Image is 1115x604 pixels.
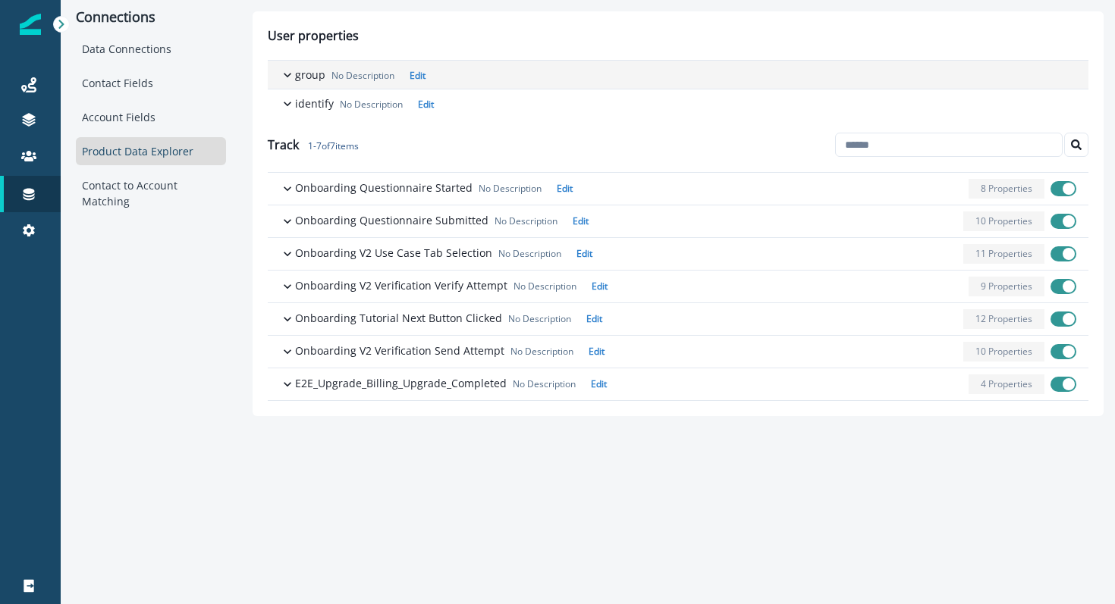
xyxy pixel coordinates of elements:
[268,303,1088,335] button: Onboarding Tutorial Next Button ClickedNo DescriptionEdit12 Properties
[76,137,226,165] div: Product Data Explorer
[975,247,1032,261] p: 11 Properties
[409,98,434,111] button: Edit
[299,139,359,152] span: 1 - 7 of 7 items
[76,103,226,131] div: Account Fields
[295,310,502,326] p: Onboarding Tutorial Next Button Clicked
[548,182,573,195] button: Edit
[583,280,608,293] button: Edit
[76,35,226,63] div: Data Connections
[268,61,1088,89] button: groupNo DescriptionEdit
[576,247,592,260] p: Edit
[340,98,403,111] p: No Description
[295,67,325,83] p: group
[589,345,605,358] p: Edit
[981,377,1032,391] p: 4 Properties
[268,336,1088,368] button: Onboarding V2 Verification Send AttemptNo DescriptionEdit10 Properties
[981,182,1032,196] p: 8 Properties
[975,312,1032,326] p: 12 Properties
[975,214,1032,228] p: 10 Properties
[76,9,226,26] p: Connections
[268,173,1088,205] button: Onboarding Questionnaire StartedNo DescriptionEdit8 Properties
[268,368,1088,400] button: E2E_Upgrade_Billing_Upgrade_CompletedNo DescriptionEdit4 Properties
[513,377,576,391] p: No Description
[981,280,1032,293] p: 9 Properties
[582,377,607,390] button: Edit
[418,98,434,111] p: Edit
[331,69,394,83] p: No Description
[76,171,226,215] div: Contact to Account Matching
[591,377,607,390] p: Edit
[479,182,542,196] p: No Description
[76,69,226,97] div: Contact Fields
[295,343,504,358] p: Onboarding V2 Verification Send Attempt
[20,14,41,35] img: Inflection
[268,205,1088,237] button: Onboarding Questionnaire SubmittedNo DescriptionEdit10 Properties
[410,69,426,82] p: Edit
[295,212,488,228] p: Onboarding Questionnaire Submitted
[295,180,473,196] p: Onboarding Questionnaire Started
[557,182,573,195] p: Edit
[295,277,507,293] p: Onboarding V2 Verification Verify Attempt
[268,136,359,154] p: Track
[592,280,608,293] p: Edit
[579,345,605,358] button: Edit
[567,247,592,260] button: Edit
[295,375,507,391] p: E2E_Upgrade_Billing_Upgrade_Completed
[268,238,1088,270] button: Onboarding V2 Use Case Tab SelectionNo DescriptionEdit11 Properties
[498,247,561,261] p: No Description
[295,95,334,111] p: identify
[268,89,1088,117] button: identifyNo DescriptionEdit
[400,69,426,82] button: Edit
[268,27,359,60] p: User properties
[510,345,573,358] p: No Description
[295,245,492,261] p: Onboarding V2 Use Case Tab Selection
[514,280,576,293] p: No Description
[577,312,602,325] button: Edit
[975,345,1032,358] p: 10 Properties
[268,271,1088,302] button: Onboarding V2 Verification Verify AttemptNo DescriptionEdit9 Properties
[495,214,557,228] p: No Description
[573,214,589,227] p: Edit
[586,312,602,325] p: Edit
[564,214,589,227] button: Edit
[1064,133,1088,157] button: Search
[508,312,571,326] p: No Description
